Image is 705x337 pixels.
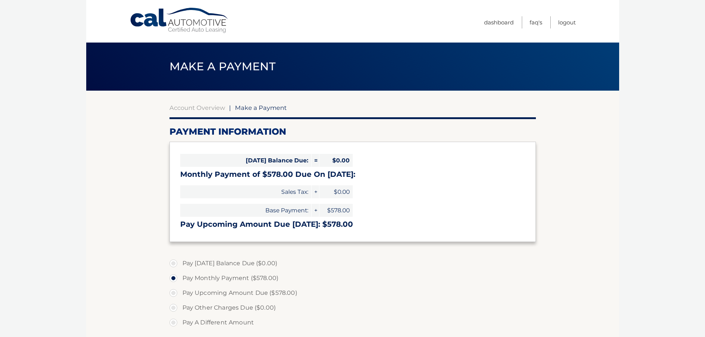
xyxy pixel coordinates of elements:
[484,16,514,28] a: Dashboard
[229,104,231,111] span: |
[312,185,319,198] span: +
[180,154,311,167] span: [DATE] Balance Due:
[312,154,319,167] span: =
[319,204,353,217] span: $578.00
[319,154,353,167] span: $0.00
[169,286,536,300] label: Pay Upcoming Amount Due ($578.00)
[169,300,536,315] label: Pay Other Charges Due ($0.00)
[312,204,319,217] span: +
[319,185,353,198] span: $0.00
[169,315,536,330] label: Pay A Different Amount
[180,170,525,179] h3: Monthly Payment of $578.00 Due On [DATE]:
[558,16,576,28] a: Logout
[180,185,311,198] span: Sales Tax:
[530,16,542,28] a: FAQ's
[180,204,311,217] span: Base Payment:
[169,271,536,286] label: Pay Monthly Payment ($578.00)
[235,104,287,111] span: Make a Payment
[169,104,225,111] a: Account Overview
[180,220,525,229] h3: Pay Upcoming Amount Due [DATE]: $578.00
[169,256,536,271] label: Pay [DATE] Balance Due ($0.00)
[169,126,536,137] h2: Payment Information
[169,60,276,73] span: Make a Payment
[130,7,229,34] a: Cal Automotive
